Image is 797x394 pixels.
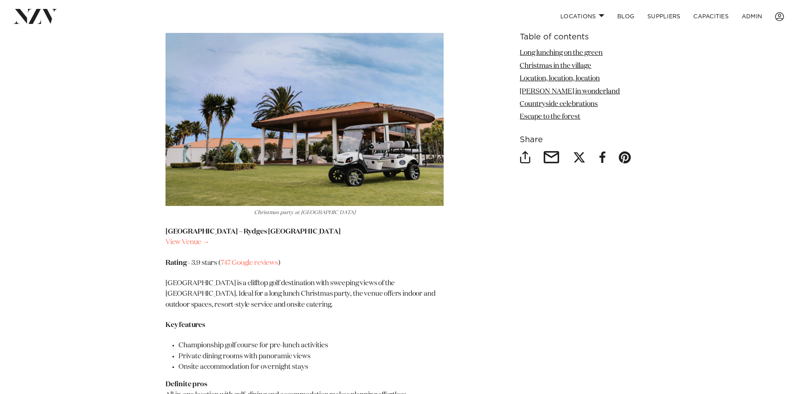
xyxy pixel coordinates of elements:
a: Escape to the forest [520,113,580,120]
a: View Venue → [165,239,209,246]
a: Location, location, location [520,75,600,82]
p: [GEOGRAPHIC_DATA] is a clifftop golf destination with sweeping views of the [GEOGRAPHIC_DATA]. Id... [165,278,444,310]
em: Christmas party at [GEOGRAPHIC_DATA] [254,210,355,215]
a: SUPPLIERS [641,8,687,25]
img: Golf cart in front of Rydges Formosa Auckland Golf Resort [165,21,444,206]
strong: Definite pros [165,381,207,388]
h6: Table of contents [520,33,632,41]
li: Championship golf course for pre-lunch activities [179,340,444,351]
p: – 3.9 stars ( ) [165,258,444,268]
a: ADMIN [735,8,769,25]
a: 747 Google reviews [221,260,278,266]
a: Countryside celebrations [520,101,598,108]
img: nzv-logo.png [13,9,57,24]
h6: Share [520,136,632,144]
a: [PERSON_NAME] in wonderland [520,88,620,95]
strong: Key features [165,322,205,329]
li: Private dining rooms with panoramic views [179,351,444,362]
a: Christmas in the village [520,62,591,69]
li: Onsite accommodation for overnight stays [179,362,444,372]
a: Capacities [687,8,735,25]
strong: [GEOGRAPHIC_DATA] – Rydges [GEOGRAPHIC_DATA] [165,228,341,235]
a: Locations [554,8,611,25]
strong: Rating [165,260,187,266]
a: BLOG [611,8,641,25]
a: Long lunching on the green [520,50,603,56]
